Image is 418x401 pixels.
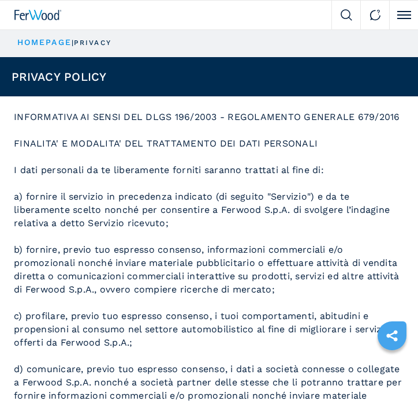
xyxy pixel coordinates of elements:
[369,349,409,392] iframe: Chat
[14,10,62,20] img: Ferwood
[17,38,72,47] a: HOMEPAGE
[389,1,418,29] button: Click to toggle menu
[341,9,352,21] img: Search
[370,9,381,21] img: Contact us
[72,39,74,47] span: |
[378,321,406,350] a: sharethis
[12,71,107,83] h1: PRIVACY POLICY
[74,38,111,48] p: privacy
